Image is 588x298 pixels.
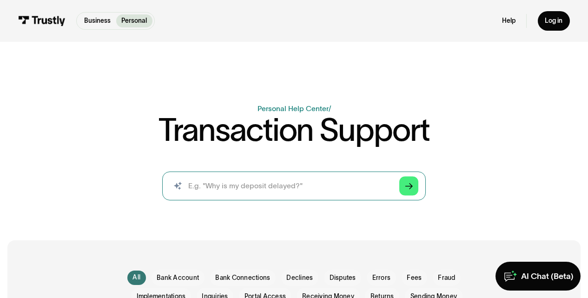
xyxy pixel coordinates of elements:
span: Bank Connections [215,273,270,283]
span: Disputes [330,273,356,283]
a: All [127,271,146,285]
div: Log in [545,17,562,25]
form: Search [162,172,426,201]
h1: Transaction Support [159,114,429,146]
a: Help [502,17,515,25]
a: Personal Help Center [258,105,329,113]
span: Declines [286,273,313,283]
div: / [329,105,331,113]
div: All [132,273,140,282]
img: Trustly Logo [18,16,66,26]
a: AI Chat (Beta) [496,262,581,291]
span: Fraud [438,273,455,283]
a: Business [79,14,116,27]
input: search [162,172,426,201]
div: AI Chat (Beta) [521,271,574,282]
span: Fees [407,273,422,283]
span: Bank Account [157,273,199,283]
span: Errors [372,273,390,283]
a: Personal [116,14,152,27]
p: Business [84,16,111,26]
p: Personal [121,16,147,26]
a: Log in [538,11,570,30]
